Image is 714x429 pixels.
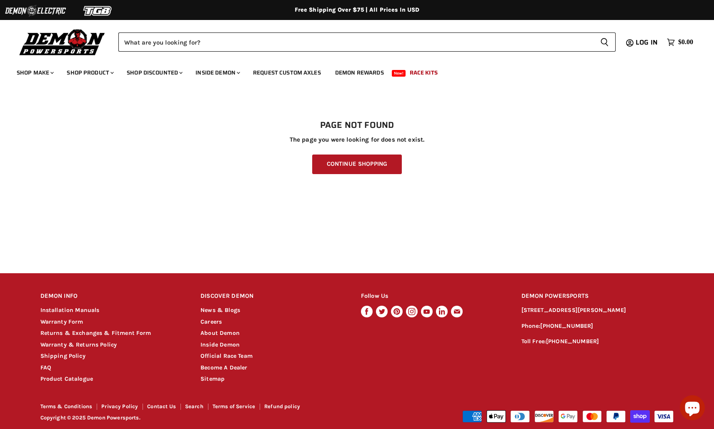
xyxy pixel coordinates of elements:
h2: DISCOVER DEMON [200,287,345,306]
a: Shop Discounted [120,64,188,81]
a: Inside Demon [189,64,245,81]
a: FAQ [40,364,51,371]
ul: Main menu [10,61,691,81]
img: Demon Powersports [17,27,108,57]
a: Official Race Team [200,352,253,359]
span: Log in [636,37,658,47]
h2: Follow Us [361,287,506,306]
img: TGB Logo 2 [67,3,129,19]
a: Warranty & Returns Policy [40,341,117,348]
a: Terms of Service [213,403,255,409]
a: About Demon [200,329,240,337]
p: Toll Free: [521,337,674,347]
a: Privacy Policy [101,403,138,409]
button: Search [594,32,616,52]
a: Terms & Conditions [40,403,93,409]
input: Search [118,32,594,52]
a: Refund policy [264,403,300,409]
span: New! [392,70,406,77]
a: Installation Manuals [40,307,100,314]
a: Sitemap [200,375,225,382]
inbox-online-store-chat: Shopify online store chat [677,395,707,422]
p: Copyright © 2025 Demon Powersports. [40,415,358,421]
h2: DEMON POWERSPORTS [521,287,674,306]
a: Shop Make [10,64,59,81]
a: Demon Rewards [329,64,390,81]
a: Inside Demon [200,341,240,348]
p: The page you were looking for does not exist. [40,136,674,143]
a: Request Custom Axles [247,64,327,81]
a: $0.00 [663,36,697,48]
a: Continue Shopping [312,155,402,174]
form: Product [118,32,616,52]
a: Careers [200,318,222,325]
a: [PHONE_NUMBER] [546,338,599,345]
p: [STREET_ADDRESS][PERSON_NAME] [521,306,674,315]
nav: Footer [40,404,358,412]
h1: Page not found [40,120,674,130]
a: Returns & Exchanges & Fitment Form [40,329,151,337]
a: Race Kits [403,64,444,81]
a: Become A Dealer [200,364,247,371]
a: Search [185,403,203,409]
h2: DEMON INFO [40,287,185,306]
img: Demon Electric Logo 2 [4,3,67,19]
p: Phone: [521,322,674,331]
a: Shop Product [60,64,119,81]
a: Warranty Form [40,318,83,325]
div: Free Shipping Over $75 | All Prices In USD [24,6,691,14]
a: [PHONE_NUMBER] [540,322,593,329]
a: Log in [632,39,663,46]
a: Contact Us [147,403,176,409]
a: Shipping Policy [40,352,85,359]
a: Product Catalogue [40,375,93,382]
a: News & Blogs [200,307,240,314]
span: $0.00 [678,38,693,46]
